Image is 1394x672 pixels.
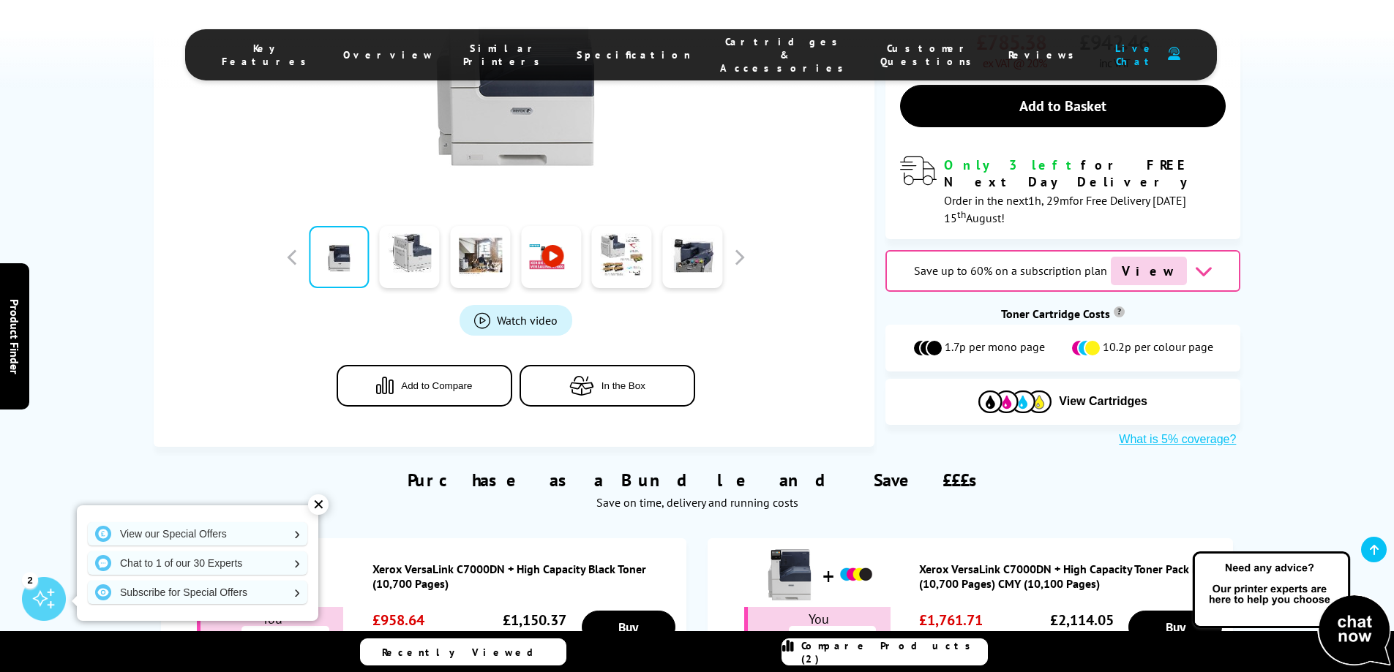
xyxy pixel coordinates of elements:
[88,581,307,604] a: Subscribe for Special Offers
[720,35,851,75] span: Cartridges & Accessories
[401,380,472,391] span: Add to Compare
[241,626,329,646] span: £11.15
[22,572,38,588] div: 2
[885,306,1240,321] div: Toner Cartridge Costs
[172,495,1223,510] div: Save on time, delivery and running costs
[88,522,307,545] a: View our Special Offers
[789,626,876,646] span: £62.40
[945,339,1045,357] span: 1.7p per mono page
[222,42,314,68] span: Key Features
[343,48,434,61] span: Overview
[1008,48,1082,61] span: Reviews
[337,365,512,407] button: Add to Compare
[900,85,1226,127] a: Add to Basket
[744,607,891,648] div: You Save
[503,611,566,630] span: £1,150.37
[1028,193,1069,208] span: 1h, 29m
[1189,549,1394,669] img: Open Live Chat window
[360,638,566,665] a: Recently Viewed
[577,48,691,61] span: Specification
[602,380,645,391] span: In the Box
[372,562,679,591] a: Xerox VersaLink C7000DN + High Capacity Black Toner (10,700 Pages)
[944,193,1186,224] span: Order in the next for Free Delivery [DATE] 15 August!
[944,156,1226,190] div: for FREE Next Day Delivery
[1050,630,1114,643] span: inc VAT
[1111,257,1187,285] span: View
[919,562,1226,591] a: Xerox VersaLink C7000DN + High Capacity Toner Pack K (10,700 Pages) CMY (10,100 Pages)
[944,156,1081,173] span: Only 3 left
[1059,395,1147,408] span: View Cartridges
[154,447,1241,517] div: Purchase as a Bundle and Save £££s
[372,630,438,643] span: ex VAT @ 20%
[914,263,1107,278] span: Save up to 60% on a subscription plan
[382,646,548,659] span: Recently Viewed
[1050,611,1114,630] span: £2,114.05
[308,494,329,515] div: ✕
[463,42,547,68] span: Similar Printers
[880,42,979,68] span: Customer Questions
[782,638,988,665] a: Compare Products (2)
[1128,611,1222,643] a: Buy
[1114,432,1240,447] button: What is 5% coverage?
[88,551,307,575] a: Chat to 1 of our 30 Experts
[497,313,558,328] span: Watch video
[896,390,1229,414] button: View Cartridges
[957,207,966,220] sup: th
[503,630,566,643] span: inc VAT
[520,365,695,407] button: In the Box
[1168,47,1180,61] img: user-headset-duotone.svg
[1111,42,1161,68] span: Live Chat
[372,611,438,630] span: £958.64
[801,639,987,665] span: Compare Products (2)
[460,305,572,336] a: Product_All_Videos
[197,607,343,648] div: You Save
[582,611,675,643] a: Buy
[1114,306,1125,317] sup: Cost per page
[978,390,1052,413] img: Cartridges
[838,556,874,593] img: Xerox VersaLink C7000DN + High Capacity Toner Pack K (10,700 Pages) CMY (10,100 Pages)
[900,156,1226,224] div: modal_delivery
[919,630,984,643] span: ex VAT @ 20%
[919,611,984,630] span: £1,761.71
[760,545,819,604] img: Xerox VersaLink C7000DN + High Capacity Toner Pack K (10,700 Pages) CMY (10,100 Pages)
[7,298,22,374] span: Product Finder
[1103,339,1213,357] span: 10.2p per colour page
